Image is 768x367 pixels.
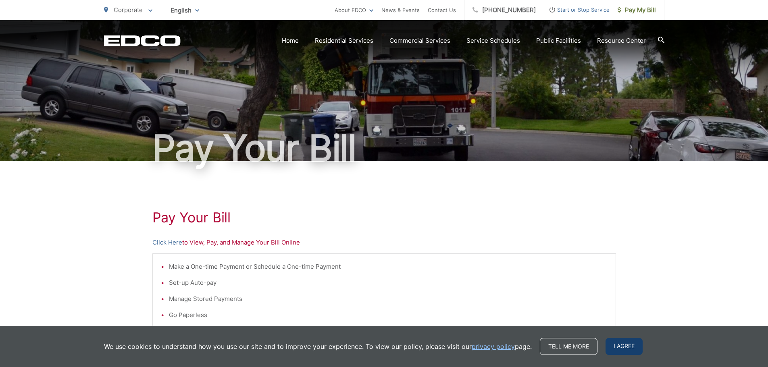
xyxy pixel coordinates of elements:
[152,238,616,247] p: to View, Pay, and Manage Your Bill Online
[104,342,532,351] p: We use cookies to understand how you use our site and to improve your experience. To view our pol...
[466,36,520,46] a: Service Schedules
[104,35,181,46] a: EDCD logo. Return to the homepage.
[472,342,515,351] a: privacy policy
[606,338,643,355] span: I agree
[381,5,420,15] a: News & Events
[597,36,646,46] a: Resource Center
[152,238,182,247] a: Click Here
[282,36,299,46] a: Home
[164,3,205,17] span: English
[315,36,373,46] a: Residential Services
[104,128,664,168] h1: Pay Your Bill
[152,209,616,226] h1: Pay Your Bill
[169,294,608,304] li: Manage Stored Payments
[169,310,608,320] li: Go Paperless
[335,5,373,15] a: About EDCO
[389,36,450,46] a: Commercial Services
[540,338,597,355] a: Tell me more
[618,5,656,15] span: Pay My Bill
[169,278,608,288] li: Set-up Auto-pay
[428,5,456,15] a: Contact Us
[169,262,608,272] li: Make a One-time Payment or Schedule a One-time Payment
[536,36,581,46] a: Public Facilities
[114,6,143,14] span: Corporate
